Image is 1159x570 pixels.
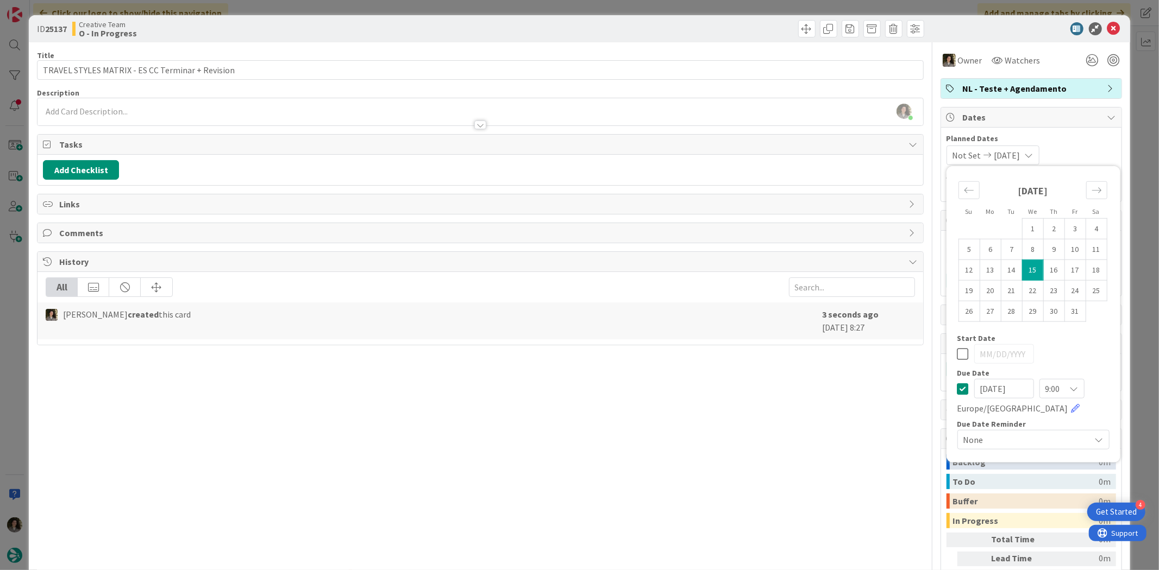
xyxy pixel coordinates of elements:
span: Start Date [957,334,996,342]
td: Choose Friday, 10/17/2025 12:00 as your check-in date. It’s available. [1064,259,1086,280]
label: Title [37,50,54,60]
b: 3 seconds ago [823,309,879,320]
input: MM/DD/YYYY [974,379,1034,398]
img: MS [46,309,58,321]
span: Planned Dates [947,133,1116,144]
div: 0m [1056,533,1111,547]
td: Choose Tuesday, 10/14/2025 12:00 as your check-in date. It’s available. [1001,259,1022,280]
span: Europe/[GEOGRAPHIC_DATA] [957,402,1068,415]
input: type card name here... [37,60,923,80]
span: Tasks [59,138,903,151]
small: Sa [1093,207,1100,216]
td: Choose Wednesday, 10/01/2025 12:00 as your check-in date. It’s available. [1022,218,1043,239]
td: Choose Saturday, 10/11/2025 12:00 as your check-in date. It’s available. [1086,239,1107,259]
td: Choose Thursday, 10/02/2025 12:00 as your check-in date. It’s available. [1043,218,1064,239]
span: Support [23,2,49,15]
span: Due Date Reminder [957,420,1026,428]
div: In Progress [953,513,1099,528]
b: 25137 [45,23,67,34]
input: Search... [789,277,915,297]
button: Add Checklist [43,160,119,180]
td: Choose Friday, 10/10/2025 12:00 as your check-in date. It’s available. [1064,239,1086,259]
td: Choose Tuesday, 10/21/2025 12:00 as your check-in date. It’s available. [1001,280,1022,301]
img: MS [943,54,956,67]
td: Choose Friday, 10/03/2025 12:00 as your check-in date. It’s available. [1064,218,1086,239]
span: [PERSON_NAME] this card [63,308,191,321]
div: Open Get Started checklist, remaining modules: 4 [1087,503,1145,521]
td: Choose Thursday, 10/30/2025 12:00 as your check-in date. It’s available. [1043,301,1064,321]
b: O - In Progress [79,29,137,37]
div: All [46,278,78,296]
td: Choose Monday, 10/06/2025 12:00 as your check-in date. It’s available. [980,239,1001,259]
td: Choose Saturday, 10/04/2025 12:00 as your check-in date. It’s available. [1086,218,1107,239]
td: Choose Wednesday, 10/29/2025 12:00 as your check-in date. It’s available. [1022,301,1043,321]
span: History [59,255,903,268]
td: Choose Tuesday, 10/28/2025 12:00 as your check-in date. It’s available. [1001,301,1022,321]
div: 0m [1099,493,1111,509]
div: Buffer [953,493,1099,509]
strong: [DATE] [1018,185,1048,197]
span: Description [37,88,79,98]
span: None [963,432,1085,447]
td: Choose Wednesday, 10/22/2025 12:00 as your check-in date. It’s available. [1022,280,1043,301]
div: To Do [953,474,1099,489]
span: Creative Team [79,20,137,29]
span: Owner [958,54,982,67]
td: Choose Wednesday, 10/08/2025 12:00 as your check-in date. It’s available. [1022,239,1043,259]
span: 9:00 [1045,381,1060,396]
span: [DATE] [994,149,1020,162]
span: Links [59,198,903,211]
div: 0m [1099,474,1111,489]
td: Choose Thursday, 10/16/2025 12:00 as your check-in date. It’s available. [1043,259,1064,280]
img: EtGf2wWP8duipwsnFX61uisk7TBOWsWe.jpg [897,104,912,119]
div: Calendar [947,172,1119,334]
div: 0m [1056,552,1111,566]
small: Th [1050,207,1057,216]
td: Choose Friday, 10/24/2025 12:00 as your check-in date. It’s available. [1064,280,1086,301]
td: Choose Friday, 10/31/2025 12:00 as your check-in date. It’s available. [1064,301,1086,321]
span: Not Set [953,149,981,162]
div: Move forward to switch to the next month. [1086,181,1107,199]
span: ID [37,22,67,35]
td: Choose Thursday, 10/09/2025 12:00 as your check-in date. It’s available. [1043,239,1064,259]
small: Su [966,207,973,216]
small: We [1028,207,1037,216]
td: Selected as end date. Wednesday, 10/15/2025 12:00 [1022,259,1043,280]
div: Total Time [992,533,1051,547]
td: Choose Sunday, 10/05/2025 12:00 as your check-in date. It’s available. [958,239,980,259]
div: Get Started [1096,506,1137,517]
small: Mo [986,207,994,216]
span: Dates [963,111,1102,124]
td: Choose Monday, 10/27/2025 12:00 as your check-in date. It’s available. [980,301,1001,321]
small: Fr [1072,207,1077,216]
div: 4 [1136,500,1145,510]
div: Lead Time [992,552,1051,566]
div: [DATE] 8:27 [823,308,915,334]
input: MM/DD/YYYY [974,344,1034,364]
td: Choose Monday, 10/20/2025 12:00 as your check-in date. It’s available. [980,280,1001,301]
td: Choose Saturday, 10/25/2025 12:00 as your check-in date. It’s available. [1086,280,1107,301]
td: Choose Thursday, 10/23/2025 12:00 as your check-in date. It’s available. [1043,280,1064,301]
td: Choose Sunday, 10/12/2025 12:00 as your check-in date. It’s available. [958,259,980,280]
td: Choose Tuesday, 10/07/2025 12:00 as your check-in date. It’s available. [1001,239,1022,259]
span: Comments [59,226,903,239]
div: Move backward to switch to the previous month. [958,181,980,199]
small: Tu [1008,207,1015,216]
span: Watchers [1005,54,1041,67]
span: Due Date [957,369,990,377]
td: Choose Sunday, 10/19/2025 12:00 as your check-in date. It’s available. [958,280,980,301]
td: Choose Monday, 10/13/2025 12:00 as your check-in date. It’s available. [980,259,1001,280]
b: created [128,309,159,320]
span: NL - Teste + Agendamento [963,82,1102,95]
td: Choose Sunday, 10/26/2025 12:00 as your check-in date. It’s available. [958,301,980,321]
td: Choose Saturday, 10/18/2025 12:00 as your check-in date. It’s available. [1086,259,1107,280]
